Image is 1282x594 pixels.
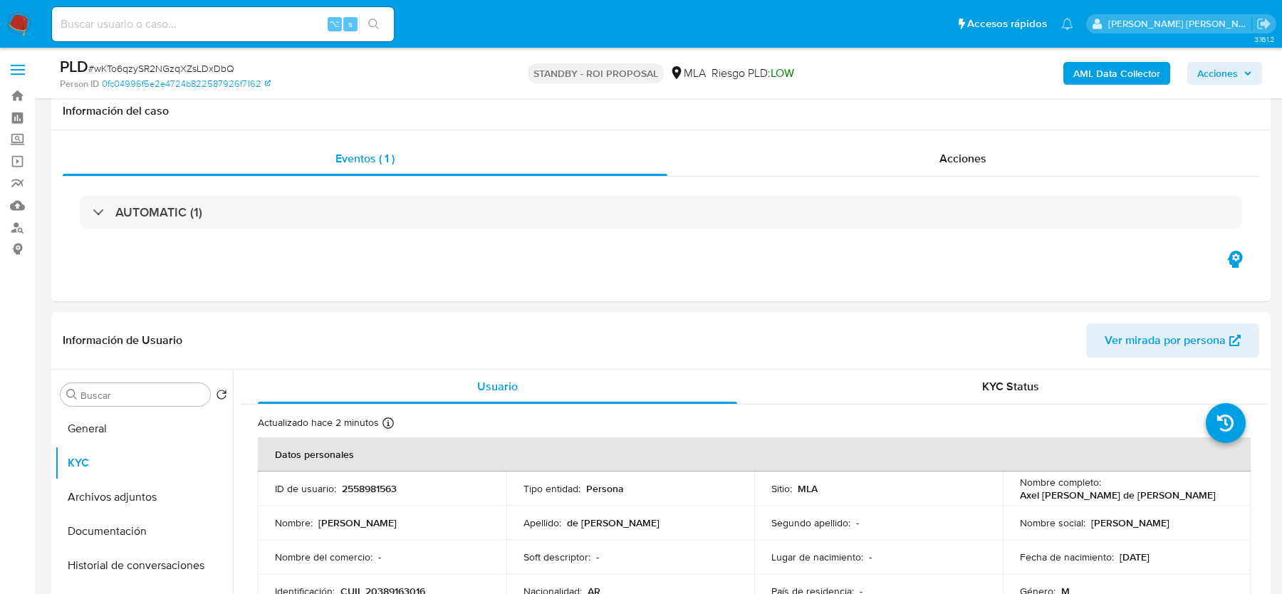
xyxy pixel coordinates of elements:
span: Acciones [939,150,986,167]
p: [PERSON_NAME] [1091,516,1169,529]
p: 2558981563 [342,482,397,495]
h1: Información del caso [63,104,1259,118]
p: magali.barcan@mercadolibre.com [1108,17,1252,31]
p: [PERSON_NAME] [318,516,397,529]
div: MLA [669,66,706,81]
button: search-icon [359,14,388,34]
span: LOW [771,65,794,81]
h1: Información de Usuario [63,333,182,348]
p: Apellido : [523,516,561,529]
p: Sitio : [771,482,792,495]
span: Acciones [1197,62,1238,85]
p: Nombre : [275,516,313,529]
button: Archivos adjuntos [55,480,233,514]
p: Actualizado hace 2 minutos [258,416,379,429]
p: Nombre social : [1020,516,1085,529]
p: [DATE] [1120,551,1150,563]
p: Nombre del comercio : [275,551,372,563]
b: Person ID [60,78,99,90]
p: Fecha de nacimiento : [1020,551,1114,563]
a: 0fc04996f5e2e4724b822587926f7162 [102,78,271,90]
p: Persona [586,482,624,495]
p: de [PERSON_NAME] [567,516,660,529]
button: General [55,412,233,446]
div: AUTOMATIC (1) [80,196,1242,229]
h3: AUTOMATIC (1) [115,204,202,220]
button: Historial de conversaciones [55,548,233,583]
b: AML Data Collector [1073,62,1160,85]
p: Segundo apellido : [771,516,850,529]
p: Soft descriptor : [523,551,590,563]
button: Buscar [66,389,78,400]
p: Axel [PERSON_NAME] de [PERSON_NAME] [1020,489,1216,501]
button: Acciones [1187,62,1262,85]
span: s [348,17,353,31]
p: - [596,551,599,563]
p: - [856,516,859,529]
span: Usuario [477,378,518,395]
button: AML Data Collector [1063,62,1170,85]
button: Volver al orden por defecto [216,389,227,405]
button: Ver mirada por persona [1086,323,1259,358]
p: Lugar de nacimiento : [771,551,863,563]
b: PLD [60,55,88,78]
p: ID de usuario : [275,482,336,495]
p: STANDBY - ROI PROPOSAL [528,63,664,83]
span: Riesgo PLD: [712,66,794,81]
p: Nombre completo : [1020,476,1101,489]
span: Ver mirada por persona [1105,323,1226,358]
th: Datos personales [258,437,1251,471]
span: # wKTo6qzySR2NGzqXZsLDxDbQ [88,61,234,75]
span: Eventos ( 1 ) [335,150,395,167]
span: KYC Status [982,378,1039,395]
span: ⌥ [329,17,340,31]
p: - [869,551,872,563]
p: MLA [798,482,818,495]
button: KYC [55,446,233,480]
p: Tipo entidad : [523,482,580,495]
button: Documentación [55,514,233,548]
a: Notificaciones [1061,18,1073,30]
a: Salir [1256,16,1271,31]
input: Buscar [80,389,204,402]
span: Accesos rápidos [967,16,1047,31]
p: - [378,551,381,563]
input: Buscar usuario o caso... [52,15,394,33]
